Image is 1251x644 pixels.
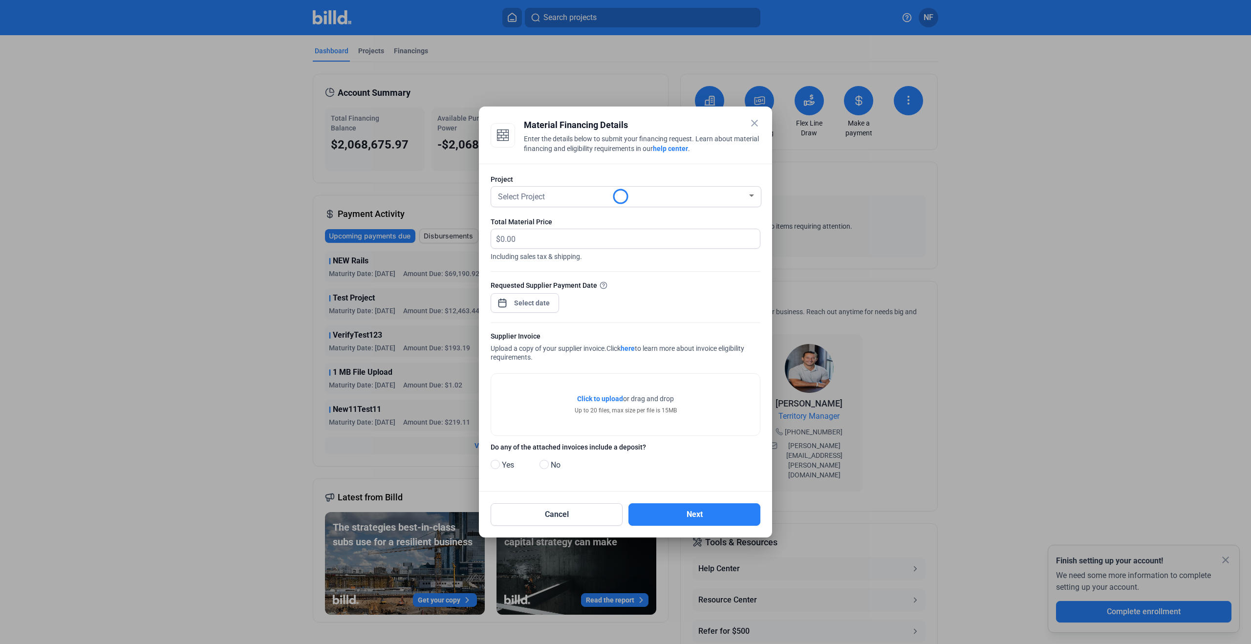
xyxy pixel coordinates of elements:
button: Open calendar [497,293,507,303]
div: Supplier Invoice [491,331,760,343]
label: Do any of the attached invoices include a deposit? [491,442,760,454]
span: Select Project [498,192,545,201]
div: Up to 20 files, max size per file is 15MB [575,406,677,415]
a: help center [653,145,688,152]
span: $ [491,229,500,245]
span: or drag and drop [623,394,674,404]
span: Click to learn more about invoice eligibility requirements. [491,344,744,361]
span: . [688,145,690,152]
button: Cancel [491,503,623,526]
div: Enter the details below to submit your financing request. Learn about material financing and elig... [524,134,760,155]
span: No [547,459,561,471]
div: Project [491,174,760,184]
input: Select date [511,297,553,309]
a: here [621,344,635,352]
span: Yes [498,459,514,471]
button: Next [628,503,760,526]
div: Total Material Price [491,217,760,227]
div: Requested Supplier Payment Date [491,280,760,290]
input: 0.00 [500,229,749,248]
mat-icon: close [749,117,760,129]
span: Including sales tax & shipping. [491,249,760,261]
span: Click to upload [577,395,623,403]
div: Material Financing Details [524,118,760,132]
div: Upload a copy of your supplier invoice. [491,331,760,364]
